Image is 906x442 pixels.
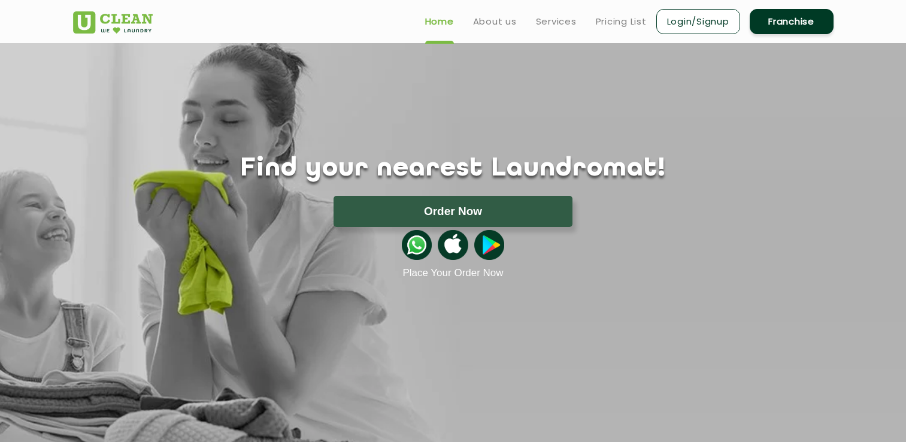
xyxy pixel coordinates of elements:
img: UClean Laundry and Dry Cleaning [73,11,153,34]
img: apple-icon.png [438,230,468,260]
a: Pricing List [596,14,647,29]
a: Login/Signup [656,9,740,34]
button: Order Now [334,196,572,227]
a: Franchise [750,9,834,34]
a: About us [473,14,517,29]
h1: Find your nearest Laundromat! [64,154,843,184]
a: Services [536,14,577,29]
img: whatsappicon.png [402,230,432,260]
a: Place Your Order Now [402,267,503,279]
img: playstoreicon.png [474,230,504,260]
a: Home [425,14,454,29]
